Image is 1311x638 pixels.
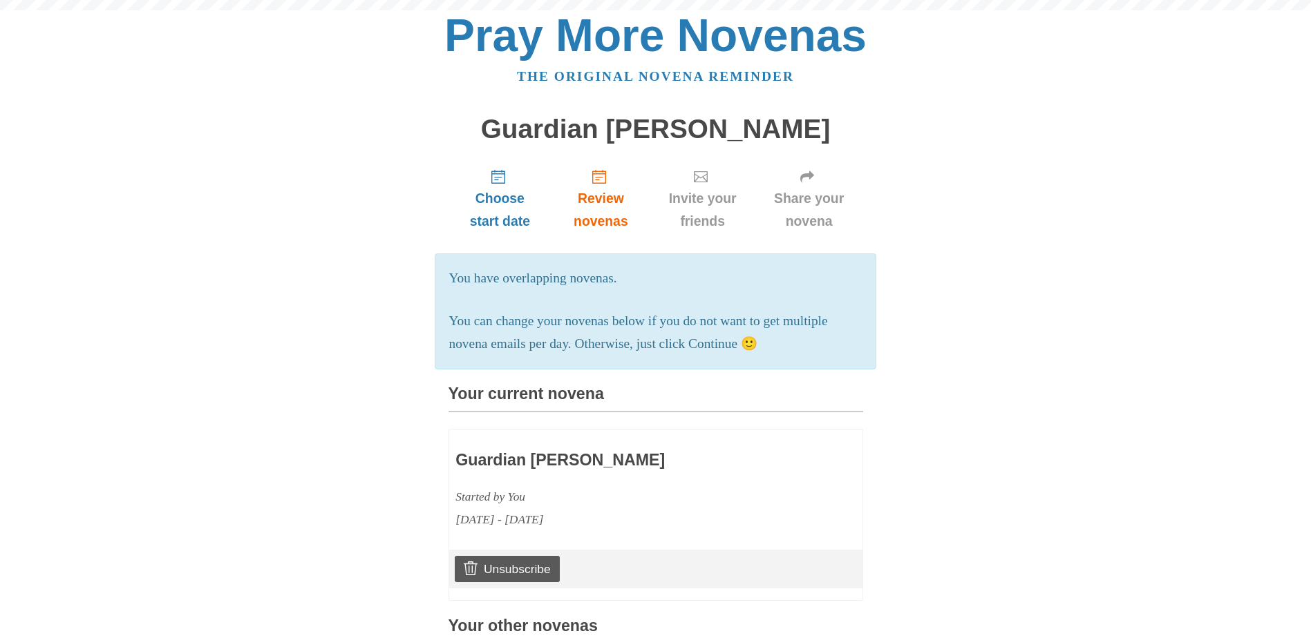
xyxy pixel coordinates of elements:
[769,187,849,233] span: Share your novena
[455,485,775,508] div: Started by You
[449,267,862,290] p: You have overlapping novenas.
[455,452,775,470] h3: Guardian [PERSON_NAME]
[551,157,650,240] a: Review novenas
[650,157,755,240] a: Invite your friends
[455,508,775,531] div: [DATE] - [DATE]
[455,556,559,582] a: Unsubscribe
[462,187,538,233] span: Choose start date
[449,385,863,412] h3: Your current novena
[449,157,552,240] a: Choose start date
[444,10,867,61] a: Pray More Novenas
[517,69,794,84] a: The original novena reminder
[449,115,863,144] h1: Guardian [PERSON_NAME]
[664,187,742,233] span: Invite your friends
[755,157,863,240] a: Share your novena
[449,310,862,356] p: You can change your novenas below if you do not want to get multiple novena emails per day. Other...
[565,187,636,233] span: Review novenas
